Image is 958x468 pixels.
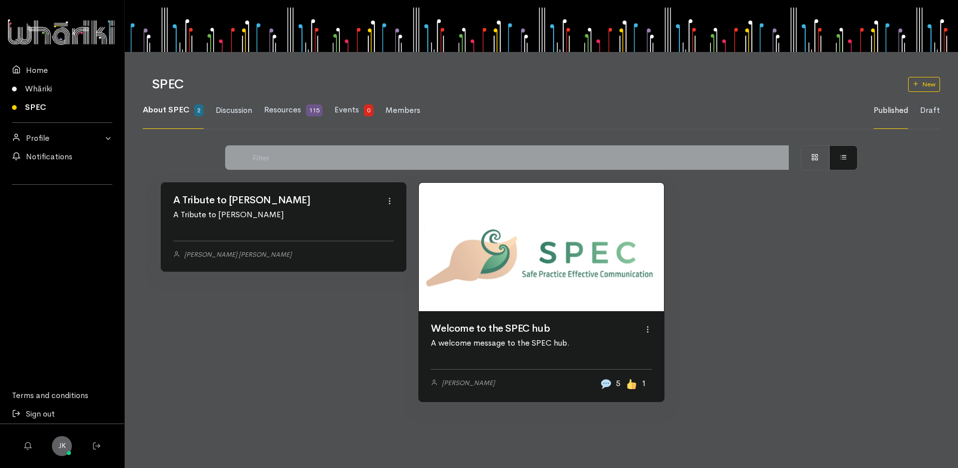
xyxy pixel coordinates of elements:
a: Members [385,92,420,129]
a: Published [874,92,908,129]
a: Discussion [216,92,252,129]
span: 0 [364,104,373,116]
span: Resources [264,104,301,115]
span: Members [385,105,420,115]
a: JK [52,436,72,456]
a: About SPEC 2 [143,92,204,129]
span: Events [334,104,359,115]
a: Events 0 [334,92,373,129]
input: Filter [248,145,789,170]
h1: SPEC [152,77,896,92]
a: New [908,77,940,92]
a: Resources 115 [264,92,322,129]
a: Draft [920,92,940,129]
span: 2 [194,104,204,116]
span: 115 [306,104,322,116]
span: About SPEC [143,104,189,115]
span: Discussion [216,105,252,115]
